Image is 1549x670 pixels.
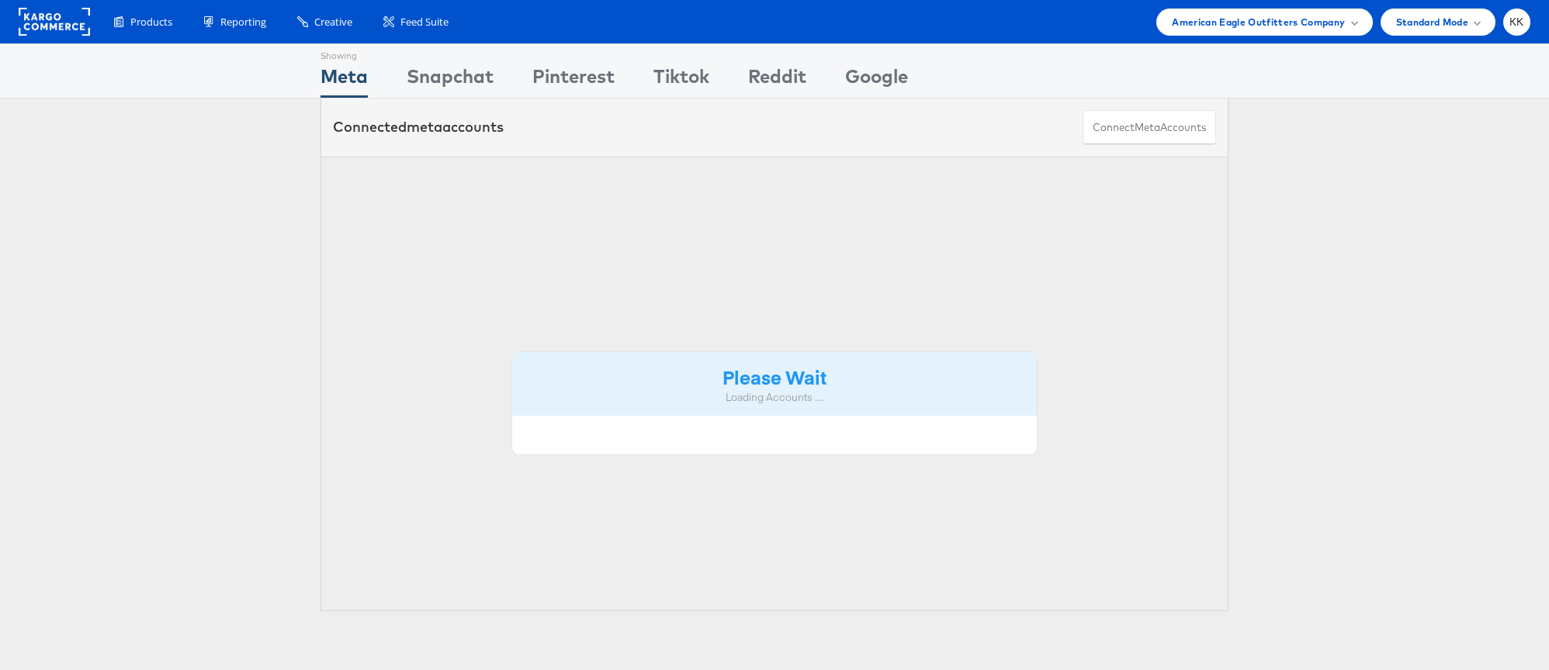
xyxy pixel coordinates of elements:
div: Pinterest [532,63,615,98]
span: meta [407,118,442,136]
div: Meta [321,63,368,98]
span: Standard Mode [1396,14,1468,30]
strong: Please Wait [723,364,826,389]
div: Showing [321,44,368,63]
div: Google [845,63,908,98]
span: KK [1509,17,1524,27]
div: Loading Accounts .... [524,390,1025,405]
span: Products [130,15,172,29]
span: meta [1135,120,1160,135]
span: American Eagle Outfitters Company [1172,14,1345,30]
div: Tiktok [653,63,709,98]
span: Reporting [220,15,266,29]
button: ConnectmetaAccounts [1083,110,1216,145]
span: Feed Suite [400,15,449,29]
div: Reddit [748,63,806,98]
div: Connected accounts [333,117,504,137]
span: Creative [314,15,352,29]
div: Snapchat [407,63,494,98]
